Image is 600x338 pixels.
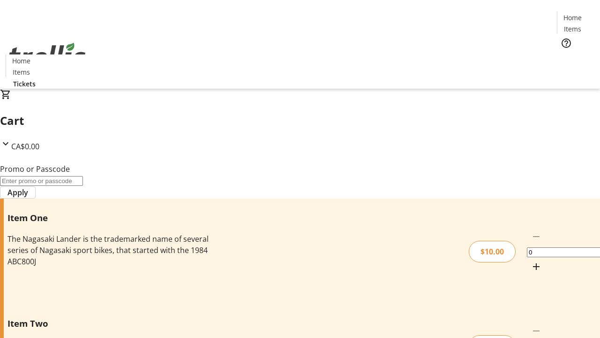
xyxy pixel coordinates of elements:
a: Home [6,56,36,66]
a: Items [6,67,36,77]
a: Tickets [6,79,43,89]
h3: Item Two [7,317,212,330]
div: $10.00 [469,241,516,262]
span: Tickets [13,79,36,89]
span: Items [564,24,581,34]
span: Home [12,56,30,66]
div: The Nagasaki Lander is the trademarked name of several series of Nagasaki sport bikes, that start... [7,233,212,267]
span: CA$0.00 [11,141,39,152]
h3: Item One [7,211,212,224]
button: Increment by one [527,257,546,276]
span: Items [13,67,30,77]
span: Tickets [564,54,587,64]
span: Apply [7,187,28,198]
a: Tickets [557,54,594,64]
button: Help [557,34,576,53]
span: Home [563,13,582,23]
img: Orient E2E Organization bW73qfA9ru's Logo [6,32,89,79]
a: Items [557,24,587,34]
a: Home [557,13,587,23]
